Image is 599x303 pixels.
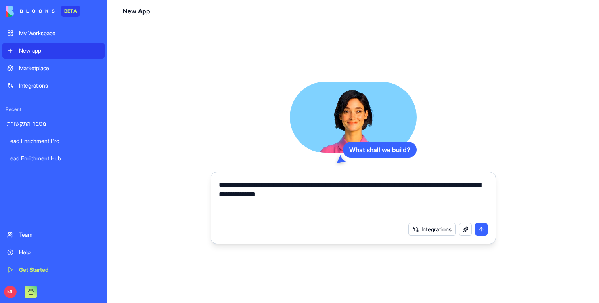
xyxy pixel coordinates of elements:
span: New App [123,6,150,16]
a: מטבח התקשורת [2,116,105,131]
div: New app [19,47,100,55]
a: Marketplace [2,60,105,76]
a: Lead Enrichment Pro [2,133,105,149]
button: Integrations [408,223,456,236]
div: What shall we build? [343,142,417,158]
div: מטבח התקשורת [7,120,100,128]
span: Recent [2,106,105,112]
a: Get Started [2,262,105,278]
div: My Workspace [19,29,100,37]
div: Lead Enrichment Hub [7,154,100,162]
div: Team [19,231,100,239]
a: New app [2,43,105,59]
div: Marketplace [19,64,100,72]
div: Help [19,248,100,256]
a: Lead Enrichment Hub [2,151,105,166]
div: BETA [61,6,80,17]
a: Team [2,227,105,243]
a: Integrations [2,78,105,93]
a: Help [2,244,105,260]
div: Get Started [19,266,100,274]
div: Integrations [19,82,100,90]
div: Lead Enrichment Pro [7,137,100,145]
a: BETA [6,6,80,17]
a: My Workspace [2,25,105,41]
span: ML [4,286,17,298]
img: logo [6,6,55,17]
